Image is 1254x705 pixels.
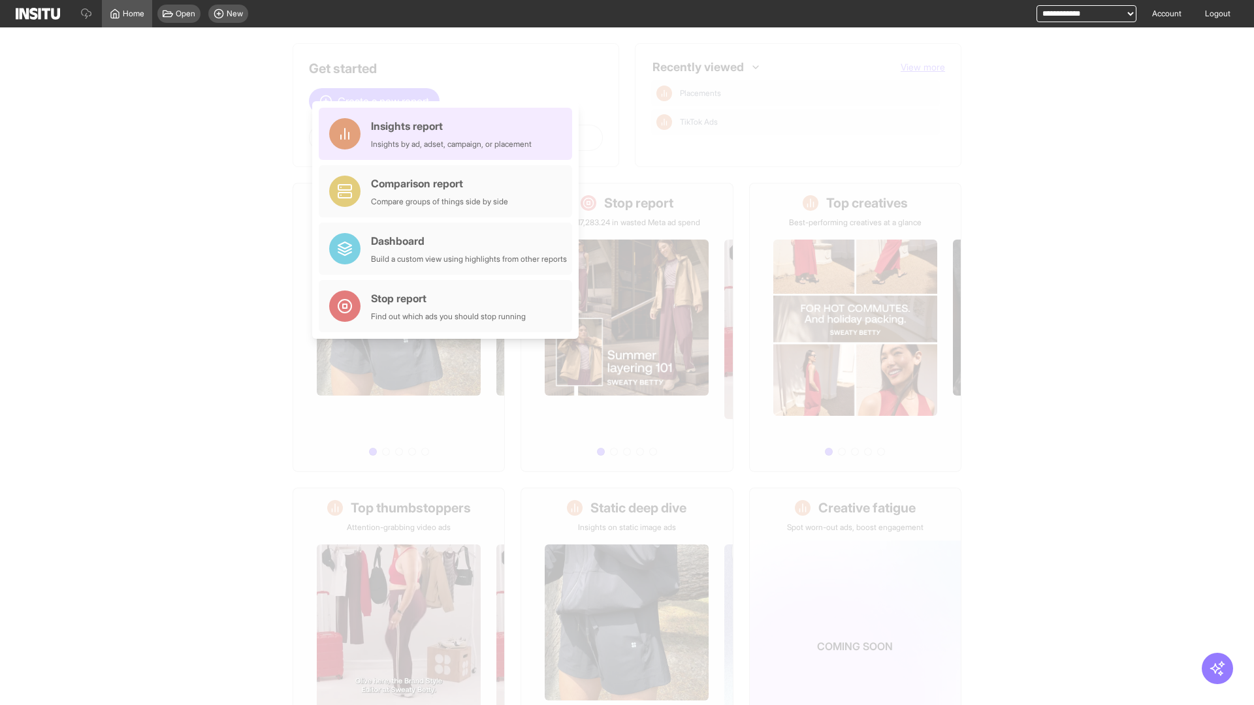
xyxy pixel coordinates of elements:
[371,254,567,264] div: Build a custom view using highlights from other reports
[371,233,567,249] div: Dashboard
[227,8,243,19] span: New
[371,118,532,134] div: Insights report
[371,139,532,149] div: Insights by ad, adset, campaign, or placement
[371,290,526,306] div: Stop report
[123,8,144,19] span: Home
[371,196,508,207] div: Compare groups of things side by side
[16,8,60,20] img: Logo
[176,8,195,19] span: Open
[371,176,508,191] div: Comparison report
[371,311,526,322] div: Find out which ads you should stop running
